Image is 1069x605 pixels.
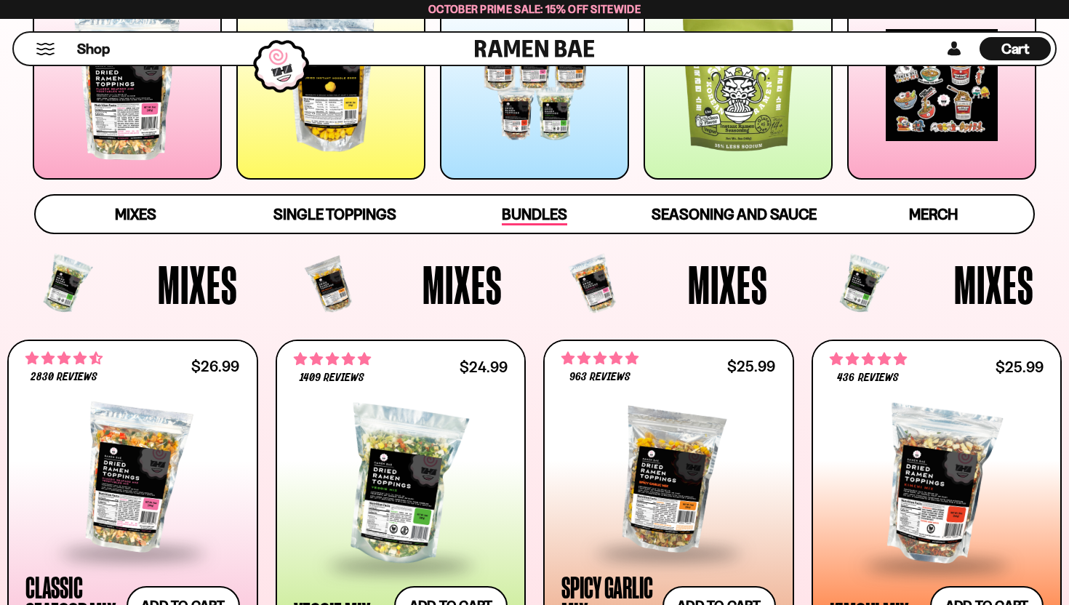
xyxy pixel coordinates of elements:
[460,360,508,374] div: $24.99
[909,205,958,223] span: Merch
[980,33,1051,65] div: Cart
[837,372,898,384] span: 436 reviews
[77,37,110,60] a: Shop
[300,372,364,384] span: 1409 reviews
[834,196,1033,233] a: Merch
[830,350,907,369] span: 4.76 stars
[502,205,567,225] span: Bundles
[435,196,634,233] a: Bundles
[1001,40,1030,57] span: Cart
[31,372,97,383] span: 2830 reviews
[158,257,238,311] span: Mixes
[954,257,1034,311] span: Mixes
[77,39,110,59] span: Shop
[569,372,630,383] span: 963 reviews
[36,196,235,233] a: Mixes
[634,196,833,233] a: Seasoning and Sauce
[688,257,768,311] span: Mixes
[996,360,1044,374] div: $25.99
[25,349,103,368] span: 4.68 stars
[273,205,396,223] span: Single Toppings
[36,43,55,55] button: Mobile Menu Trigger
[423,257,503,311] span: Mixes
[235,196,434,233] a: Single Toppings
[428,2,641,16] span: October Prime Sale: 15% off Sitewide
[294,350,371,369] span: 4.76 stars
[115,205,156,223] span: Mixes
[727,359,775,373] div: $25.99
[191,359,239,373] div: $26.99
[652,205,817,223] span: Seasoning and Sauce
[561,349,638,368] span: 4.75 stars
